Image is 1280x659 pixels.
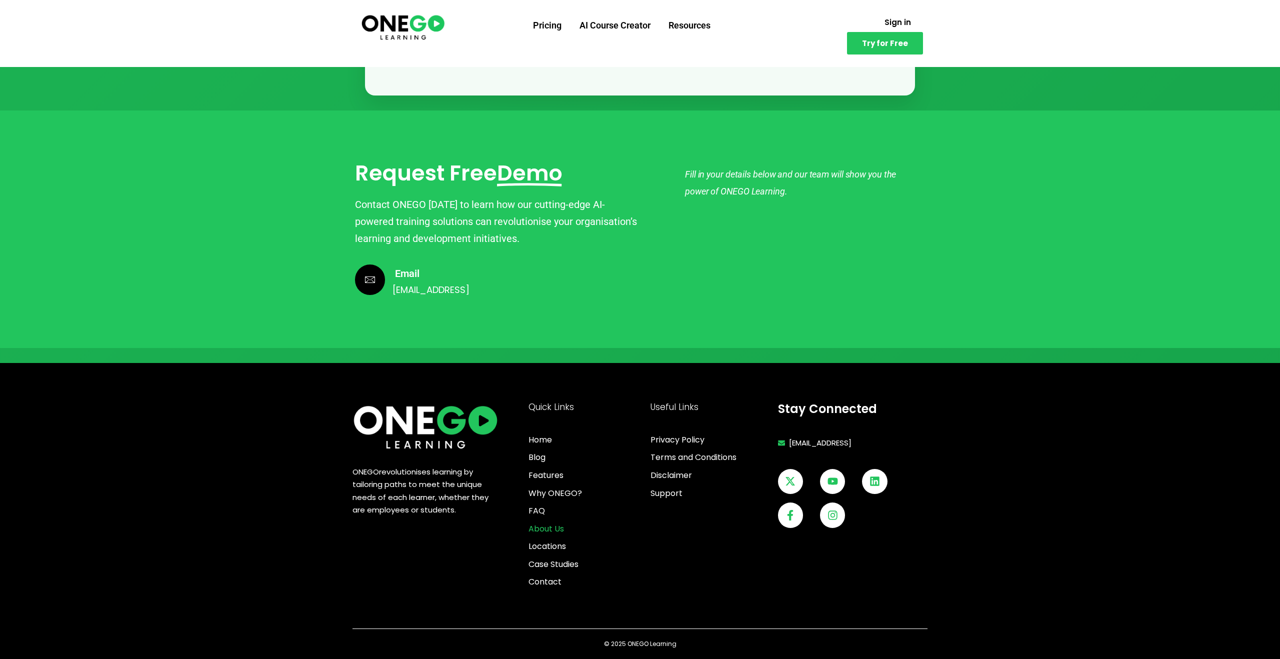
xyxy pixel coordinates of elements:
a: Home [528,433,645,446]
a: Features [528,469,645,482]
a: Privacy Policy [650,433,773,446]
a: Disclaimer [650,469,773,482]
a: Contact [528,575,645,588]
span: Case Studies [528,558,578,571]
span: Disclaimer [650,469,692,482]
p: [EMAIL_ADDRESS] [392,282,469,298]
a: Case Studies [528,558,645,571]
span: Why ONEGO? [528,487,582,500]
p: © 2025 ONEGO Learning [352,639,927,649]
img: ONE360 AI Corporate Learning [352,403,499,450]
span: FAQ [528,504,545,517]
span: Privacy Policy [650,433,704,446]
span: ONEGO [352,466,379,477]
span: Locations [528,540,566,553]
a: Sign in [872,12,923,32]
span: Demo [497,160,562,186]
a: AI Course Creator [570,12,659,38]
span: About Us [528,522,564,535]
a: Locations [528,540,645,553]
a: About Us [528,522,645,535]
a: Pricing [524,12,570,38]
a: Blog [528,451,645,464]
span: [EMAIL_ADDRESS] [786,437,851,449]
h4: Email [395,267,467,280]
a: Resources [659,12,719,38]
span: Contact [528,575,561,588]
span: Support [650,487,682,500]
span: Try for Free [862,39,908,47]
span: revolutionises learning by tailoring paths to meet the unique needs of each learner, whether they... [352,466,488,515]
h4: Quick Links [528,403,645,411]
span: Sign in [884,18,911,26]
a: FAQ [528,504,645,517]
span: Home [528,433,552,446]
a: [EMAIL_ADDRESS] [778,437,927,449]
h4: Stay Connected [778,403,927,415]
p: Contact ONEGO [DATE] to learn how our cutting-edge AI-powered training solutions can revolutionis... [355,196,640,247]
h4: Useful Links [650,403,773,411]
em: Fill in your details below and our team will show you the power of ONEGO Learning. [685,169,896,196]
a: Learn More [355,264,640,298]
span: Blog [528,451,545,464]
a: Support [650,487,773,500]
a: Terms and Conditions [650,451,773,464]
span: Terms and Conditions [650,451,736,464]
span: Features [528,469,563,482]
a: Try for Free [847,32,923,54]
a: Why ONEGO? [528,487,645,500]
span: Request Free [355,158,497,188]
